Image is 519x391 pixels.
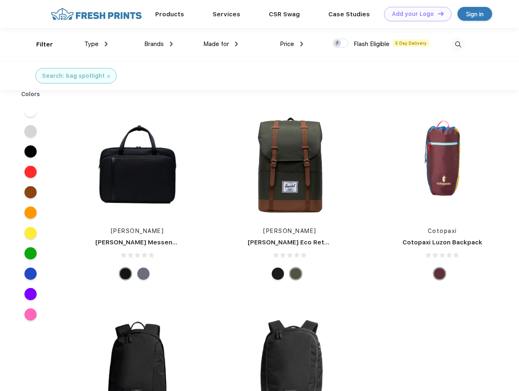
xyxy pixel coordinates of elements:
div: Surprise [433,268,446,280]
span: 5 Day Delivery [393,40,429,47]
div: Black [119,268,132,280]
span: Type [84,40,99,48]
a: [PERSON_NAME] Messenger [95,239,183,246]
div: Add your Logo [392,11,434,18]
img: desktop_search.svg [451,38,465,51]
a: [PERSON_NAME] [263,228,317,234]
a: [PERSON_NAME] [111,228,164,234]
img: func=resize&h=266 [388,110,497,219]
a: Products [155,11,184,18]
img: dropdown.png [105,42,108,46]
div: Sign in [466,9,484,19]
a: Cotopaxi [428,228,457,234]
img: func=resize&h=266 [235,110,344,219]
span: Flash Eligible [354,40,389,48]
img: func=resize&h=266 [83,110,191,219]
span: Brands [144,40,164,48]
span: Made for [203,40,229,48]
a: Cotopaxi Luzon Backpack [402,239,482,246]
div: Black [272,268,284,280]
img: DT [438,11,444,16]
div: Filter [36,40,53,49]
div: Search: bag spotlight [42,72,105,80]
div: Raven Crosshatch [137,268,150,280]
span: Price [280,40,294,48]
img: fo%20logo%202.webp [48,7,144,21]
a: [PERSON_NAME] Eco Retreat 15" Computer Backpack [248,239,414,246]
a: Sign in [457,7,492,21]
div: Forest [290,268,302,280]
img: dropdown.png [170,42,173,46]
div: Colors [15,90,46,99]
img: dropdown.png [235,42,238,46]
img: filter_cancel.svg [107,75,110,78]
img: dropdown.png [300,42,303,46]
